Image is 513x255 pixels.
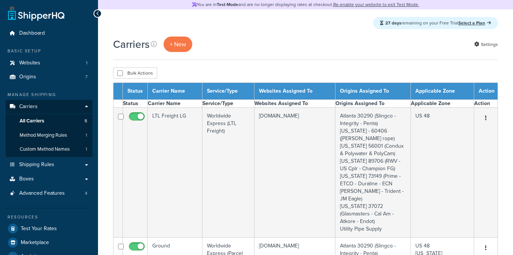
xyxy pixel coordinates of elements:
[6,100,92,157] li: Carriers
[254,100,335,108] th: Websites Assigned To
[6,56,92,70] a: Websites 1
[20,132,67,139] span: Method Merging Rules
[6,56,92,70] li: Websites
[6,186,92,200] li: Advanced Features
[333,1,419,8] a: Re-enable your website to exit Test Mode.
[335,100,411,108] th: Origins Assigned To
[6,158,92,172] a: Shipping Rules
[6,100,92,114] a: Carriers
[6,70,92,84] li: Origins
[6,26,92,40] a: Dashboard
[474,39,498,50] a: Settings
[6,172,92,186] a: Boxes
[148,83,202,100] th: Carrier Name
[19,162,54,168] span: Shipping Rules
[19,190,65,197] span: Advanced Features
[86,132,87,139] span: 1
[19,60,40,66] span: Websites
[85,74,87,80] span: 7
[20,118,44,124] span: All Carriers
[164,37,192,52] a: + New
[6,114,92,128] li: All Carriers
[202,108,254,238] td: Worldwide Express (LTL Freight)
[217,1,238,8] strong: Test Mode
[86,146,87,153] span: 1
[85,190,87,197] span: 4
[19,74,36,80] span: Origins
[19,176,34,182] span: Boxes
[458,20,491,26] a: Select a Plan
[8,6,64,21] a: ShipperHQ Home
[411,100,474,108] th: Applicable Zone
[373,17,498,29] div: remaining on your Free Trial
[6,128,92,142] a: Method Merging Rules 1
[6,142,92,156] a: Custom Method Names 1
[254,83,335,100] th: Websites Assigned To
[6,92,92,98] div: Manage Shipping
[335,108,411,238] td: Atlanta 30290 (Slingco - Integrity - Penta) [US_STATE] - 60406 ([PERSON_NAME] rope) [US_STATE] 56...
[6,214,92,220] div: Resources
[6,186,92,200] a: Advanced Features 4
[123,100,148,108] th: Status
[148,100,202,108] th: Carrier Name
[113,37,150,52] h1: Carriers
[6,222,92,235] a: Test Your Rates
[84,118,87,124] span: 5
[474,100,498,108] th: Action
[6,114,92,128] a: All Carriers 5
[6,128,92,142] li: Method Merging Rules
[123,83,148,100] th: Status
[411,83,474,100] th: Applicable Zone
[6,142,92,156] li: Custom Method Names
[6,70,92,84] a: Origins 7
[411,108,474,238] td: US 48
[148,108,202,238] td: LTL Freight LG
[335,83,411,100] th: Origins Assigned To
[202,83,254,100] th: Service/Type
[202,100,254,108] th: Service/Type
[385,20,401,26] strong: 27 days
[6,236,92,249] a: Marketplace
[6,48,92,54] div: Basic Setup
[21,226,57,232] span: Test Your Rates
[113,67,157,79] button: Bulk Actions
[254,108,335,238] td: [DOMAIN_NAME]
[19,30,45,37] span: Dashboard
[19,104,38,110] span: Carriers
[20,146,70,153] span: Custom Method Names
[86,60,87,66] span: 1
[474,83,498,100] th: Action
[9,61,16,65] i: Your website is disabled and in test mode. Re-enable your website to return rates at checkout.
[21,240,49,246] span: Marketplace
